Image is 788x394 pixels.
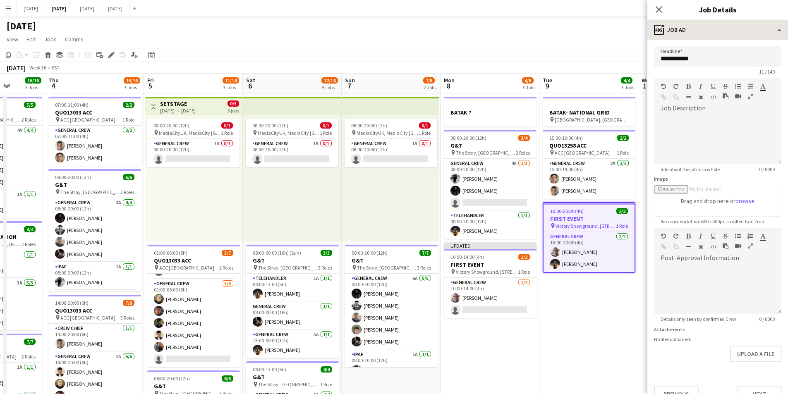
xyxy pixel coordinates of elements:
[23,34,39,45] a: Edit
[48,198,141,262] app-card-role: General Crew3A4/408:00-20:00 (12h)[PERSON_NAME][PERSON_NAME][PERSON_NAME][PERSON_NAME]
[246,76,255,84] span: Sat
[417,265,431,271] span: 3 Roles
[621,84,634,91] div: 3 Jobs
[345,350,438,378] app-card-role: IPAF1A1/108:00-20:00 (12h)[PERSON_NAME]
[710,83,716,90] button: Underline
[710,94,716,100] button: HTML Code
[60,189,120,195] span: The Stray, [GEOGRAPHIC_DATA], [GEOGRAPHIC_DATA], [GEOGRAPHIC_DATA]
[735,83,741,90] button: Unordered List
[3,34,22,45] a: View
[147,257,240,264] h3: QUO13033 ACC
[252,122,288,129] span: 08:00-20:00 (12h)
[647,4,788,15] h3: Job Details
[752,69,781,75] span: 11 / 140
[321,77,338,84] span: 12/14
[444,242,537,318] div: Updated10:00-14:00 (4h)1/2FIRST EVENT Victory Showground, [STREET_ADDRESS][PERSON_NAME]1 RoleGene...
[60,117,115,123] span: ACC [GEOGRAPHIC_DATA]
[516,150,530,156] span: 2 Roles
[616,223,628,229] span: 1 Role
[26,36,36,43] span: Edit
[616,208,628,214] span: 2/2
[41,34,60,45] a: Jobs
[246,245,339,358] div: 08:00-00:00 (16h) (Sun)3/3G&T The Stray, [GEOGRAPHIC_DATA], [GEOGRAPHIC_DATA], [GEOGRAPHIC_DATA]3...
[153,122,189,129] span: 08:00-20:00 (12h)
[223,77,239,84] span: 11/14
[735,233,741,239] button: Unordered List
[48,324,141,352] app-card-role: Crew Chief1/114:00-20:00 (6h)[PERSON_NAME]
[640,81,652,91] span: 10
[48,307,141,314] h3: QUO13033 ACC
[22,241,36,247] span: 2 Roles
[647,20,788,40] div: Job Ad
[444,97,537,127] app-job-card: BATAK ?
[17,0,45,17] button: [DATE]
[222,375,233,382] span: 6/6
[48,169,141,291] app-job-card: 08:00-20:00 (12h)6/6G&T The Stray, [GEOGRAPHIC_DATA], [GEOGRAPHIC_DATA], [GEOGRAPHIC_DATA]3 Roles...
[246,257,339,264] h3: G&T
[344,81,355,91] span: 7
[419,122,431,129] span: 0/1
[320,122,332,129] span: 0/1
[351,122,387,129] span: 08:00-20:00 (12h)
[543,159,635,199] app-card-role: General Crew2A2/215:00-19:00 (4h)[PERSON_NAME][PERSON_NAME]
[747,83,753,90] button: Ordered List
[147,139,240,167] app-card-role: General Crew1A0/108:00-20:00 (12h)
[541,81,552,91] span: 9
[120,189,134,195] span: 3 Roles
[147,119,240,167] div: 08:00-20:00 (12h)0/1 MediaCityUK, MediaCity [GEOGRAPHIC_DATA], [GEOGRAPHIC_DATA], Arrive M50 2NT,...
[543,97,635,127] app-job-card: BATAK- NATIONAL GRID [GEOGRAPHIC_DATA], [GEOGRAPHIC_DATA]
[444,242,537,249] div: Updated
[543,142,635,149] h3: QUO13258 ACC
[24,102,36,108] span: 5/5
[146,81,154,91] span: 5
[357,265,417,271] span: The Stray, [GEOGRAPHIC_DATA], [GEOGRAPHIC_DATA], [GEOGRAPHIC_DATA]
[124,84,140,91] div: 3 Jobs
[228,100,239,107] span: 0/3
[120,315,134,321] span: 3 Roles
[246,119,338,167] app-job-card: 08:00-20:00 (12h)0/1 MediaCityUK, MediaCity [GEOGRAPHIC_DATA], [GEOGRAPHIC_DATA], Arrive M50 2NT,...
[147,279,240,367] app-card-role: General Crew5/601:00-06:00 (5h)[PERSON_NAME][PERSON_NAME][PERSON_NAME][PERSON_NAME][PERSON_NAME]
[345,119,437,167] app-job-card: 08:00-20:00 (12h)0/1 MediaCityUK, MediaCity [GEOGRAPHIC_DATA], [GEOGRAPHIC_DATA], Arrive M50 2NT,...
[456,150,516,156] span: The Stray, [GEOGRAPHIC_DATA], [GEOGRAPHIC_DATA], [GEOGRAPHIC_DATA]
[147,382,240,390] h3: G&T
[760,83,766,90] button: Text Color
[48,262,141,290] app-card-role: IPAF1A1/108:00-20:00 (12h)[PERSON_NAME]
[221,130,233,136] span: 1 Role
[450,254,484,260] span: 10:00-14:00 (4h)
[7,36,18,43] span: View
[543,130,635,199] div: 15:00-19:00 (4h)2/2QUO13258 ACC ACC [GEOGRAPHIC_DATA]1 RoleGeneral Crew2A2/215:00-19:00 (4h)[PERS...
[55,102,89,108] span: 07:00-11:00 (4h)
[147,245,240,367] div: 01:00-06:00 (5h)5/7QUO13033 ACC ACC [GEOGRAPHIC_DATA]2 RolesCrew Chief0/101:00-06:00 (5h) General...
[543,202,635,273] app-job-card: 16:00-20:00 (4h)2/2FIRST EVENT Victory Showground, [STREET_ADDRESS][PERSON_NAME]1 RoleGeneral Cre...
[752,316,781,322] span: 0 / 8000
[444,130,537,239] app-job-card: 08:00-20:00 (12h)3/4G&T The Stray, [GEOGRAPHIC_DATA], [GEOGRAPHIC_DATA], [GEOGRAPHIC_DATA]2 Roles...
[444,211,537,239] app-card-role: TELEHANDLER1/108:00-20:00 (12h)[PERSON_NAME]
[159,130,221,136] span: MediaCityUK, MediaCity [GEOGRAPHIC_DATA], [GEOGRAPHIC_DATA], Arrive M50 2NT, [GEOGRAPHIC_DATA]
[654,218,771,224] span: Recommendation: 600 x 400px, smaller than 2mb
[320,381,332,387] span: 1 Role
[444,76,455,84] span: Mon
[258,130,320,136] span: MediaCityUK, MediaCity [GEOGRAPHIC_DATA], [GEOGRAPHIC_DATA], Arrive M50 2NT, [GEOGRAPHIC_DATA]
[258,381,320,387] span: The Stray, [GEOGRAPHIC_DATA], [GEOGRAPHIC_DATA], [GEOGRAPHIC_DATA]
[654,316,743,322] span: Details only seen by confirmed Crew
[246,139,338,167] app-card-role: General Crew1A0/108:00-20:00 (12h)
[55,174,91,180] span: 08:00-20:00 (12h)
[27,64,48,71] span: Week 36
[45,0,73,17] button: [DATE]
[48,97,141,166] div: 07:00-11:00 (4h)2/2QUO13033 ACC ACC [GEOGRAPHIC_DATA]1 RoleGeneral Crew2/207:00-11:00 (4h)[PERSON...
[685,233,691,239] button: Bold
[685,83,691,90] button: Bold
[752,166,781,172] span: 0 / 8000
[522,84,535,91] div: 3 Jobs
[154,250,187,256] span: 01:00-06:00 (5h)
[47,81,59,91] span: 4
[518,254,530,260] span: 1/2
[555,150,610,156] span: ACC [GEOGRAPHIC_DATA]
[60,315,115,321] span: ACC [GEOGRAPHIC_DATA]
[246,373,339,381] h3: G&T
[698,233,704,239] button: Italic
[544,215,635,222] h3: FIRST EVENT
[55,300,89,306] span: 14:00-20:00 (6h)
[25,84,41,91] div: 3 Jobs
